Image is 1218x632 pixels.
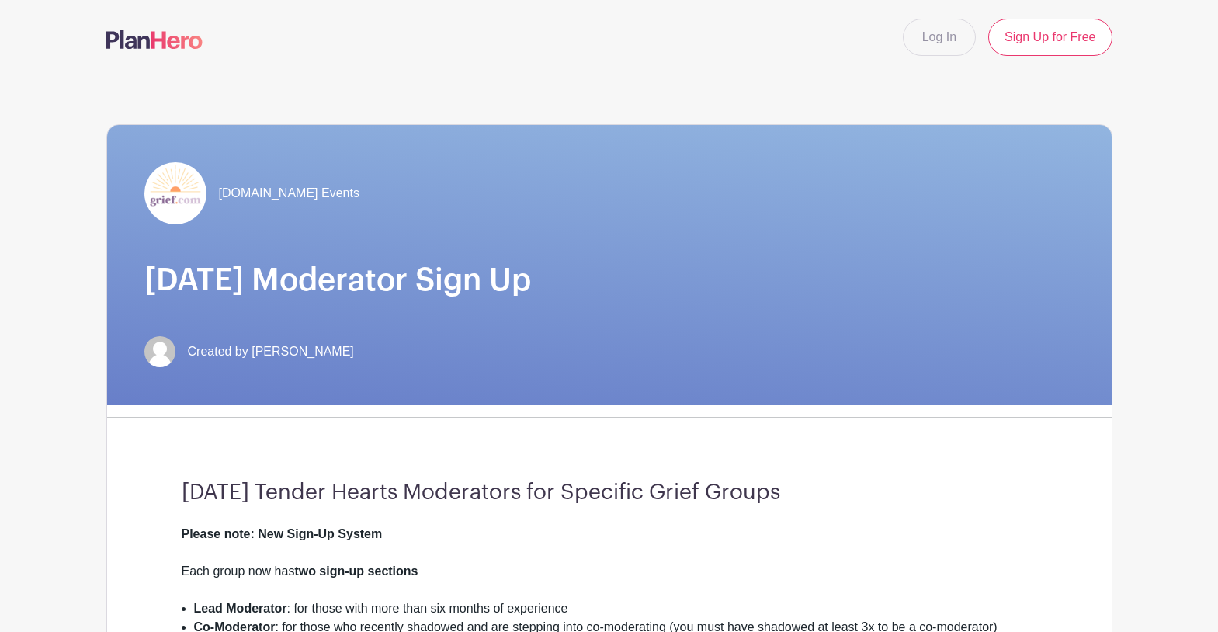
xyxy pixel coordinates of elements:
[182,562,1037,599] div: Each group now has
[182,527,383,540] strong: Please note: New Sign-Up System
[182,480,1037,506] h3: [DATE] Tender Hearts Moderators for Specific Grief Groups
[106,30,203,49] img: logo-507f7623f17ff9eddc593b1ce0a138ce2505c220e1c5a4e2b4648c50719b7d32.svg
[903,19,976,56] a: Log In
[188,342,354,361] span: Created by [PERSON_NAME]
[194,602,287,615] strong: Lead Moderator
[144,162,206,224] img: grief-logo-planhero.png
[219,184,359,203] span: [DOMAIN_NAME] Events
[194,599,1037,618] li: : for those with more than six months of experience
[294,564,418,578] strong: two sign-up sections
[988,19,1112,56] a: Sign Up for Free
[144,262,1074,299] h1: [DATE] Moderator Sign Up
[144,336,175,367] img: default-ce2991bfa6775e67f084385cd625a349d9dcbb7a52a09fb2fda1e96e2d18dcdb.png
